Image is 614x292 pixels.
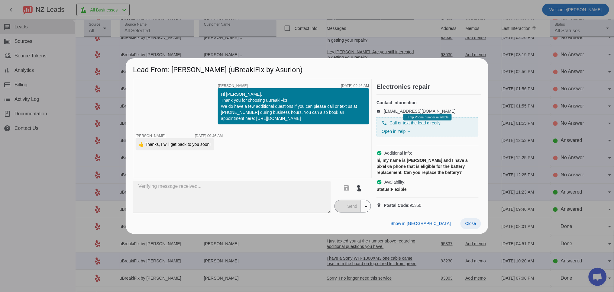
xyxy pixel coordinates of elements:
[389,120,441,126] span: Call or text the lead directly
[382,129,411,134] a: Open in Yelp →
[221,91,366,121] div: Hi [PERSON_NAME], Thank you for choosing uBreakiFix! We do have a few additional questions if you...
[376,100,479,106] h4: Contact information
[355,184,363,191] mat-icon: touch_app
[460,218,481,229] button: Close
[139,141,211,147] div: 👍 Thanks, I will get back to you soon!
[465,221,476,226] span: Close
[376,150,382,156] mat-icon: check_circle
[218,84,248,88] span: [PERSON_NAME]
[376,179,382,185] mat-icon: check_circle
[136,134,166,138] span: [PERSON_NAME]
[384,202,422,208] span: 95350
[406,116,449,119] span: Temp Phone number available
[195,134,223,138] div: [DATE] 09:46:AM
[376,84,481,90] h2: Electronics repair
[382,120,387,126] mat-icon: phone
[376,186,479,192] div: Flexible
[376,187,391,192] strong: Status:
[376,157,479,175] div: hi, my name is [PERSON_NAME] and I have a pixel 6a phone that is eligible for the battery replace...
[341,84,369,88] div: [DATE] 09:46:AM
[376,110,384,113] mat-icon: email
[376,203,384,208] mat-icon: location_on
[384,203,410,208] strong: Postal Code:
[391,221,451,226] span: Show in [GEOGRAPHIC_DATA]
[384,150,412,156] span: Additional info:
[384,109,455,114] a: [EMAIL_ADDRESS][DOMAIN_NAME]
[126,58,488,79] h1: Lead From: [PERSON_NAME] (uBreakiFix by Asurion)
[362,203,370,210] mat-icon: arrow_drop_down
[384,179,406,185] span: Availability:
[386,218,456,229] button: Show in [GEOGRAPHIC_DATA]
